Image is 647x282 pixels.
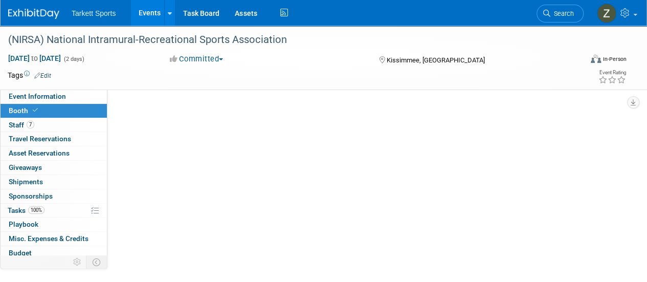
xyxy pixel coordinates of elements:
[9,192,53,200] span: Sponsorships
[5,31,574,49] div: (NIRSA) National Intramural-Recreational Sports Association
[1,246,107,260] a: Budget
[34,72,51,79] a: Edit
[1,232,107,246] a: Misc. Expenses & Credits
[9,163,42,171] span: Giveaways
[9,135,71,143] span: Travel Reservations
[9,121,34,129] span: Staff
[8,54,61,63] span: [DATE] [DATE]
[27,121,34,128] span: 7
[9,92,66,100] span: Event Information
[69,255,86,269] td: Personalize Event Tab Strip
[9,178,43,186] span: Shipments
[9,249,32,257] span: Budget
[9,106,40,115] span: Booth
[1,161,107,175] a: Giveaways
[537,5,584,23] a: Search
[33,107,38,113] i: Booth reservation complete
[386,56,484,64] span: Kissimmee, [GEOGRAPHIC_DATA]
[591,55,601,63] img: Format-Inperson.png
[9,220,38,228] span: Playbook
[28,206,44,214] span: 100%
[603,55,627,63] div: In-Person
[166,54,227,64] button: Committed
[1,146,107,160] a: Asset Reservations
[72,9,116,17] span: Tarkett Sports
[598,70,626,75] div: Event Rating
[1,175,107,189] a: Shipments
[8,70,51,80] td: Tags
[536,53,627,69] div: Event Format
[1,90,107,103] a: Event Information
[1,204,107,218] a: Tasks100%
[30,54,39,62] span: to
[8,206,44,214] span: Tasks
[550,10,574,17] span: Search
[1,132,107,146] a: Travel Reservations
[1,104,107,118] a: Booth
[86,255,107,269] td: Toggle Event Tabs
[1,118,107,132] a: Staff7
[8,9,59,19] img: ExhibitDay
[597,4,616,23] img: Zak Sigler
[9,234,88,243] span: Misc. Expenses & Credits
[63,56,84,62] span: (2 days)
[1,189,107,203] a: Sponsorships
[9,149,70,157] span: Asset Reservations
[1,218,107,231] a: Playbook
